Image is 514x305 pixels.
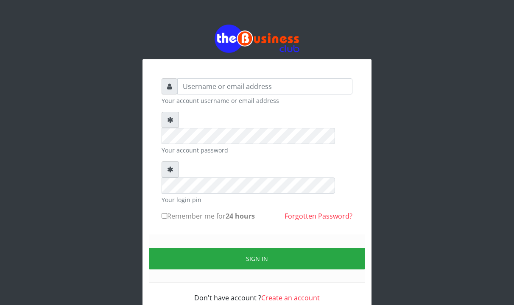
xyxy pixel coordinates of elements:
[285,211,352,221] a: Forgotten Password?
[226,211,255,221] b: 24 hours
[177,78,352,94] input: Username or email address
[162,213,167,219] input: Remember me for24 hours
[162,195,352,204] small: Your login pin
[149,248,365,269] button: Sign in
[162,96,352,105] small: Your account username or email address
[162,211,255,221] label: Remember me for
[162,146,352,155] small: Your account password
[162,283,352,303] div: Don't have account ?
[261,293,320,302] a: Create an account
